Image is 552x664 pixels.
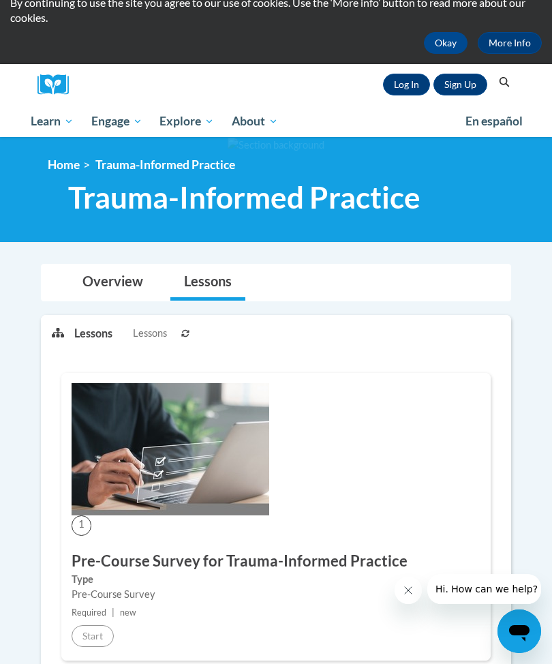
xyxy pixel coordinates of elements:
[433,74,487,95] a: Register
[31,113,74,130] span: Learn
[112,607,114,618] span: |
[72,383,269,515] img: Course Image
[37,74,78,95] a: Cox Campus
[82,106,151,137] a: Engage
[232,113,278,130] span: About
[72,551,480,572] h3: Pre-Course Survey for Trauma-Informed Practice
[427,574,541,604] iframe: Message from company
[72,515,91,535] span: 1
[120,607,136,618] span: new
[72,625,114,647] button: Start
[133,326,167,341] span: Lessons
[170,265,245,301] a: Lessons
[95,157,235,172] span: Trauma-Informed Practice
[37,74,78,95] img: Logo brand
[22,106,82,137] a: Learn
[494,74,515,91] button: Search
[228,138,324,153] img: Section background
[91,113,142,130] span: Engage
[68,179,420,215] span: Trauma-Informed Practice
[69,265,157,301] a: Overview
[497,609,541,653] iframe: Button to launch messaging window
[223,106,287,137] a: About
[395,577,422,604] iframe: Close message
[72,587,480,602] div: Pre-Course Survey
[383,74,430,95] a: Log In
[159,113,214,130] span: Explore
[74,326,112,341] p: Lessons
[465,114,523,128] span: En español
[457,107,532,136] a: En español
[151,106,223,137] a: Explore
[478,32,542,54] a: More Info
[72,607,106,618] span: Required
[20,106,532,137] div: Main menu
[72,572,480,587] label: Type
[424,32,467,54] button: Okay
[48,157,80,172] a: Home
